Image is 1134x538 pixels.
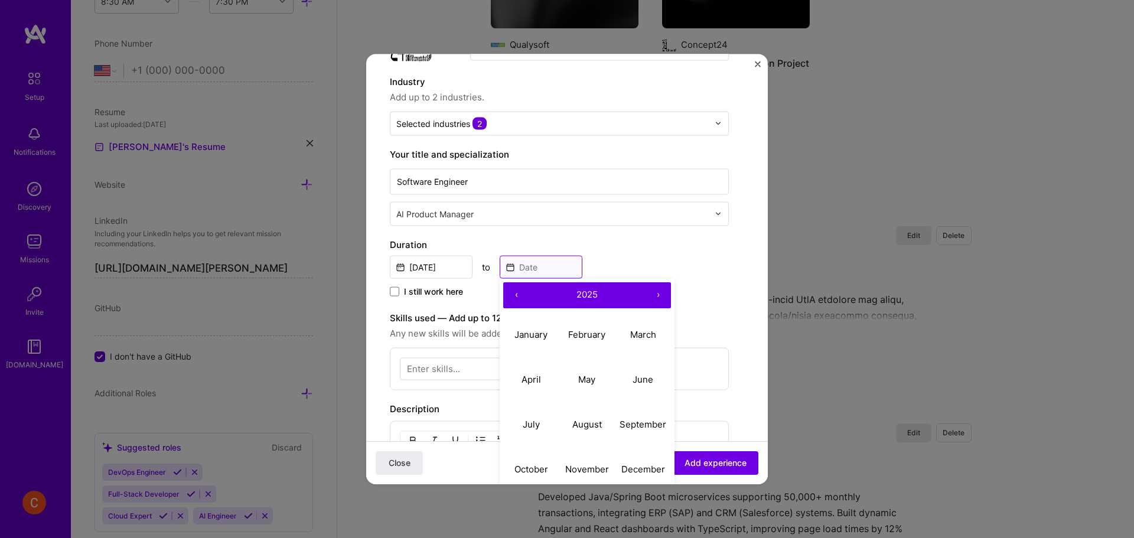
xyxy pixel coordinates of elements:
div: to [482,260,490,273]
abbr: July 2025 [523,419,540,430]
img: Company logo [390,20,432,63]
div: Selected industries [396,117,487,129]
abbr: June 2025 [633,374,653,385]
span: 2025 [576,289,598,300]
button: September 2025 [615,402,671,447]
img: UL [476,435,485,445]
abbr: April 2025 [522,374,541,385]
abbr: February 2025 [568,329,605,340]
span: 2 [472,117,487,129]
img: Bold [408,435,418,445]
button: › [645,282,671,308]
label: Your title and specialization [390,147,729,161]
abbr: May 2025 [578,374,595,385]
span: Add experience [685,457,747,469]
button: ‹ [503,282,529,308]
img: OL [497,435,507,445]
span: Add up to 2 industries. [390,90,729,104]
button: 2025 [529,282,645,308]
input: Date [390,255,472,278]
img: Italic [429,435,439,445]
button: April 2025 [503,357,559,402]
button: Add experience [673,451,758,475]
button: Close [755,61,761,73]
abbr: January 2025 [514,329,548,340]
button: November 2025 [559,447,615,492]
div: Enter skills... [407,363,460,375]
label: Description [390,403,439,414]
input: Role name [390,168,729,194]
button: May 2025 [559,357,615,402]
abbr: September 2025 [620,419,666,430]
button: July 2025 [503,402,559,447]
button: June 2025 [615,357,671,402]
abbr: November 2025 [565,464,609,475]
button: January 2025 [503,312,559,357]
input: Search for a company... [470,37,729,60]
img: drop icon [715,120,722,127]
span: I still work here [404,285,463,297]
label: Skills used — Add up to 12 skills [390,311,729,325]
button: December 2025 [615,447,671,492]
button: March 2025 [615,312,671,357]
abbr: December 2025 [621,464,665,475]
span: Any new skills will be added to your profile. [390,326,729,340]
abbr: August 2025 [572,419,602,430]
button: Close [376,451,423,475]
label: Industry [390,74,729,89]
label: Duration [390,237,729,252]
span: Close [389,457,410,469]
button: October 2025 [503,447,559,492]
abbr: October 2025 [514,464,548,475]
abbr: March 2025 [630,329,656,340]
button: August 2025 [559,402,615,447]
button: February 2025 [559,312,615,357]
img: Underline [451,435,460,445]
img: drop icon [715,210,722,217]
input: Date [500,255,582,278]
